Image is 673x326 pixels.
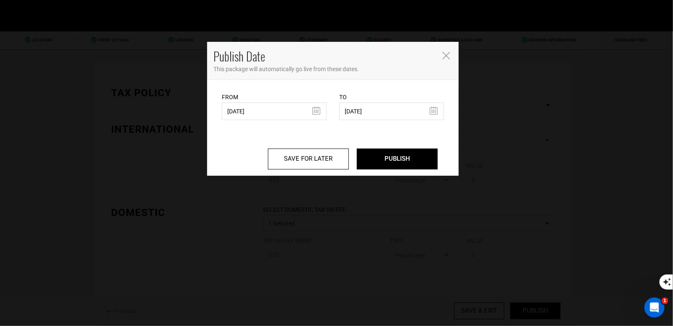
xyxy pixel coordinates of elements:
[442,51,450,59] button: Close
[222,93,238,101] label: From
[222,103,327,120] input: Select From Date
[268,149,349,169] input: SAVE FOR LATER
[213,48,436,65] h4: Publish Date
[339,93,347,101] label: To
[644,298,665,318] iframe: Intercom live chat
[339,103,444,120] input: Select End Date
[213,65,452,73] p: This package will automatically go live from these dates.
[357,149,438,169] input: PUBLISH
